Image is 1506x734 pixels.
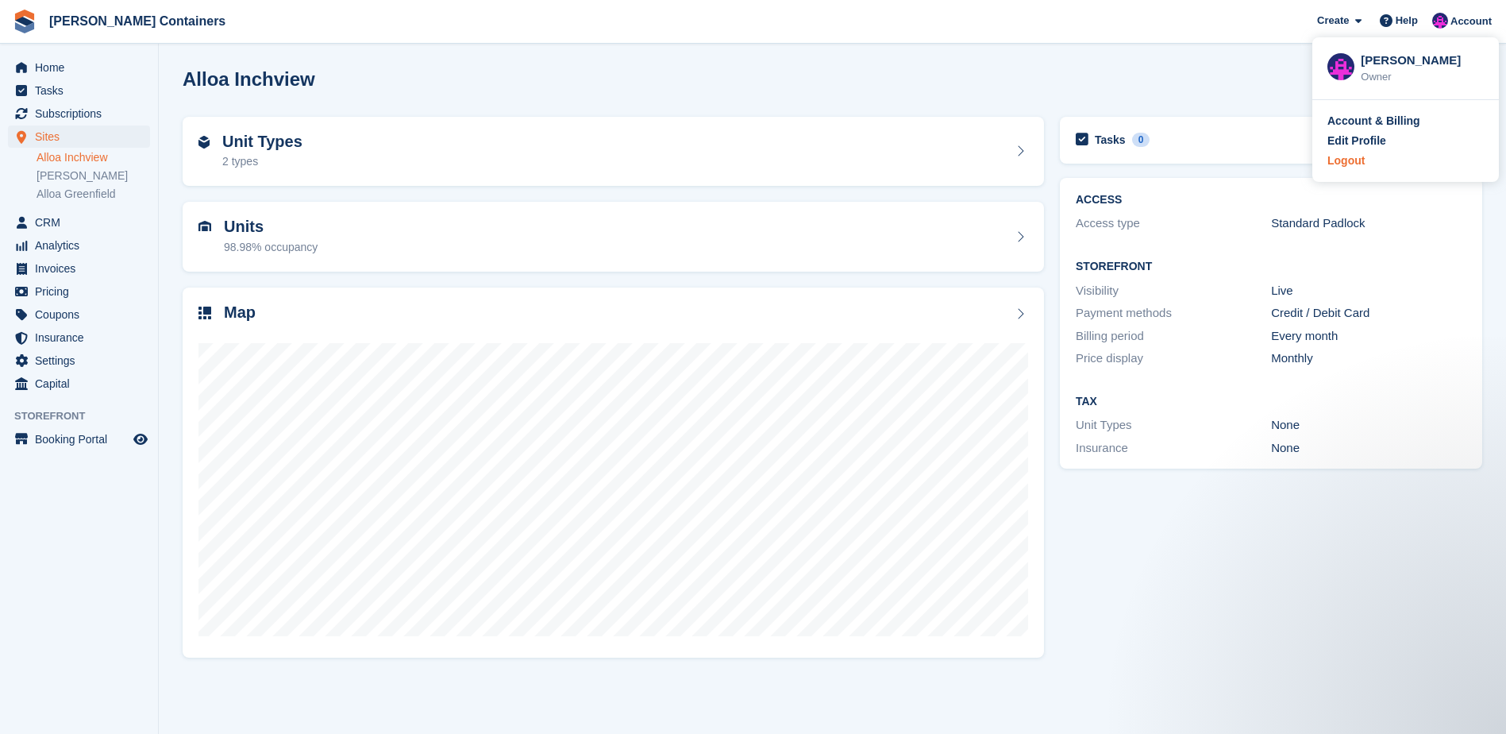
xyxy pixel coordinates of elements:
[222,133,302,151] h2: Unit Types
[1076,350,1271,368] div: Price display
[35,102,130,125] span: Subscriptions
[1327,53,1354,80] img: Claire Wilson
[8,79,150,102] a: menu
[1271,304,1466,323] div: Credit / Debit Card
[224,218,318,236] h2: Units
[35,428,130,450] span: Booking Portal
[8,326,150,349] a: menu
[8,257,150,280] a: menu
[37,187,150,202] a: Alloa Greenfield
[13,10,37,33] img: stora-icon-8386f47178a22dfd0bd8f6a31ec36ba5ce8667c1dd55bd0f319d3a0aa187defe.svg
[1076,396,1466,408] h2: Tax
[131,430,150,449] a: Preview store
[1327,153,1484,169] a: Logout
[1132,133,1150,147] div: 0
[198,307,211,319] img: map-icn-33ee37083ee616e46c38cad1a60f524a97daa1e2b2c8c0bc3eb3415660979fc1.svg
[1327,133,1484,149] a: Edit Profile
[1327,113,1484,129] a: Account & Billing
[43,8,232,34] a: [PERSON_NAME] Containers
[1076,304,1271,323] div: Payment methods
[35,373,130,395] span: Capital
[37,168,150,183] a: [PERSON_NAME]
[1076,416,1271,435] div: Unit Types
[37,150,150,165] a: Alloa Inchview
[1271,214,1466,233] div: Standard Padlock
[8,428,150,450] a: menu
[35,350,130,372] span: Settings
[35,326,130,349] span: Insurance
[1076,214,1271,233] div: Access type
[1076,327,1271,346] div: Billing period
[224,239,318,256] div: 98.98% occupancy
[222,153,302,170] div: 2 types
[1076,261,1466,273] h2: Storefront
[1317,13,1349,29] span: Create
[1327,133,1386,149] div: Edit Profile
[1271,350,1466,368] div: Monthly
[8,126,150,148] a: menu
[183,68,315,90] h2: Alloa Inchview
[1076,194,1466,207] h2: ACCESS
[8,234,150,257] a: menu
[35,211,130,234] span: CRM
[8,280,150,303] a: menu
[183,288,1044,659] a: Map
[198,136,210,149] img: unit-type-icn-2b2737a686de81e16bb02015468b77c625bbabd49415b5ef34ead5e3b44a266d.svg
[1432,13,1448,29] img: Claire Wilson
[183,202,1044,272] a: Units 98.98% occupancy
[1271,282,1466,300] div: Live
[1361,69,1484,85] div: Owner
[1327,113,1420,129] div: Account & Billing
[198,221,211,232] img: unit-icn-7be61d7bf1b0ce9d3e12c5938cc71ed9869f7b940bace4675aadf7bd6d80202e.svg
[1076,282,1271,300] div: Visibility
[14,408,158,424] span: Storefront
[35,303,130,326] span: Coupons
[35,280,130,303] span: Pricing
[8,303,150,326] a: menu
[35,79,130,102] span: Tasks
[1327,153,1365,169] div: Logout
[183,117,1044,187] a: Unit Types 2 types
[1450,14,1492,29] span: Account
[1271,327,1466,346] div: Every month
[35,56,130,79] span: Home
[224,303,256,322] h2: Map
[8,102,150,125] a: menu
[8,373,150,395] a: menu
[35,257,130,280] span: Invoices
[8,350,150,372] a: menu
[1396,13,1418,29] span: Help
[35,234,130,257] span: Analytics
[1076,439,1271,458] div: Insurance
[35,126,130,148] span: Sites
[1271,439,1466,458] div: None
[1361,52,1484,66] div: [PERSON_NAME]
[1271,416,1466,435] div: None
[8,211,150,234] a: menu
[8,56,150,79] a: menu
[1095,133,1126,147] h2: Tasks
